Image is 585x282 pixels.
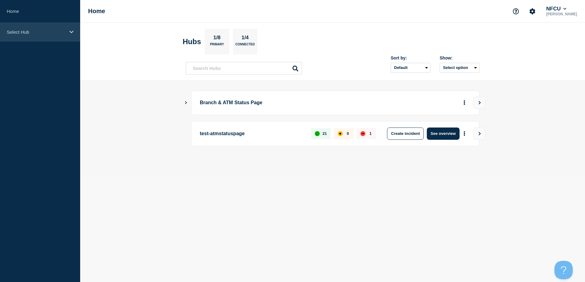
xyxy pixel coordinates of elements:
button: Account settings [526,5,539,18]
p: Branch & ATM Status Page [200,97,369,109]
button: Support [509,5,522,18]
p: [PERSON_NAME] [545,12,578,16]
p: 0 [347,131,349,136]
button: View [473,128,485,140]
p: test-atmstatuspage [200,128,304,140]
div: affected [338,131,343,136]
div: Sort by: [391,55,430,60]
p: 21 [322,131,327,136]
p: Select Hub [7,29,65,35]
iframe: Help Scout Beacon - Open [554,261,573,279]
button: Create incident [387,128,424,140]
div: Show: [440,55,479,60]
button: NFCU [545,6,568,12]
h2: Hubs [183,37,201,46]
button: More actions [460,128,468,139]
div: up [315,131,320,136]
p: Primary [210,43,224,49]
p: Connected [235,43,255,49]
p: 1 [369,131,371,136]
button: More actions [460,97,468,109]
div: down [360,131,365,136]
button: See overview [427,128,459,140]
button: Select option [440,63,479,73]
button: Show Connected Hubs [184,101,188,105]
input: Search Hubs [186,62,302,74]
select: Sort by [391,63,430,73]
p: 1/8 [211,35,223,43]
button: View [473,97,485,109]
p: 1/4 [239,35,251,43]
h1: Home [88,8,105,15]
